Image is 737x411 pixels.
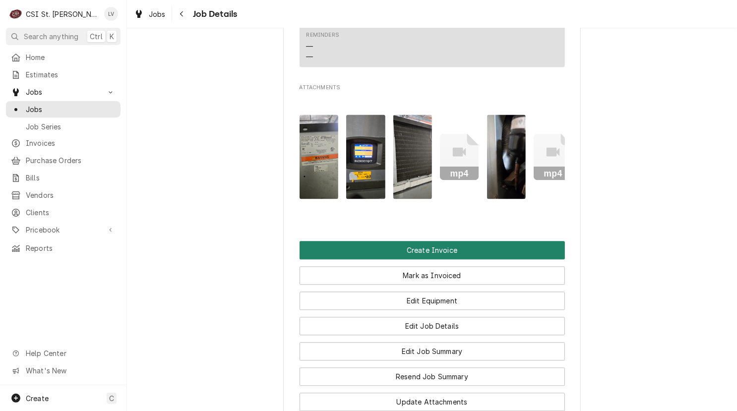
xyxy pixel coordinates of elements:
[6,222,121,238] a: Go to Pricebook
[104,7,118,21] div: LV
[26,104,116,115] span: Jobs
[6,187,121,203] a: Vendors
[26,52,116,62] span: Home
[26,155,116,166] span: Purchase Orders
[300,317,565,335] button: Edit Job Details
[300,342,565,360] button: Edit Job Summary
[300,367,565,386] button: Resend Job Summary
[109,393,114,404] span: C
[300,84,565,92] span: Attachments
[6,345,121,361] a: Go to Help Center
[26,225,101,235] span: Pricebook
[307,31,339,39] div: Reminders
[300,115,339,199] img: T1RuP4sbQGpxlNGB15K8
[6,84,121,100] a: Go to Jobs
[300,292,565,310] button: Edit Equipment
[6,204,121,221] a: Clients
[487,115,526,199] img: XsEVWH72S1iw9YpI22R9
[440,101,479,213] button: mp4
[26,365,115,376] span: What's New
[6,170,121,186] a: Bills
[300,241,565,259] div: Button Group Row
[6,49,121,65] a: Home
[9,7,23,21] div: CSI St. Louis's Avatar
[26,173,116,183] span: Bills
[307,52,313,62] div: —
[346,115,385,199] img: vhgD0kLlQO2DMelKFgv8
[300,310,565,335] div: Button Group Row
[300,241,565,259] button: Create Invoice
[300,84,565,221] div: Attachments
[130,6,170,22] a: Jobs
[149,9,166,19] span: Jobs
[90,31,103,42] span: Ctrl
[26,207,116,218] span: Clients
[26,243,116,253] span: Reports
[174,6,190,22] button: Navigate back
[300,335,565,360] div: Button Group Row
[9,7,23,21] div: C
[307,41,313,52] div: —
[104,7,118,21] div: Lisa Vestal's Avatar
[24,31,78,42] span: Search anything
[26,87,101,97] span: Jobs
[6,152,121,169] a: Purchase Orders
[300,386,565,411] div: Button Group Row
[26,190,116,200] span: Vendors
[300,285,565,310] div: Button Group Row
[26,9,99,19] div: CSI St. [PERSON_NAME]
[300,93,565,220] span: Attachments
[393,115,432,199] img: wJ5FuY6TP6DMzWxiBLbM
[300,360,565,386] div: Button Group Row
[6,118,121,135] a: Job Series
[6,28,121,45] button: Search anythingCtrlK
[300,259,565,285] div: Button Group Row
[307,31,339,61] div: Reminders
[26,121,116,132] span: Job Series
[6,135,121,151] a: Invoices
[26,69,116,80] span: Estimates
[6,101,121,117] a: Jobs
[110,31,114,42] span: K
[534,101,573,213] button: mp4
[26,138,116,148] span: Invoices
[300,266,565,285] button: Mark as Invoiced
[26,394,49,403] span: Create
[6,66,121,83] a: Estimates
[190,7,238,21] span: Job Details
[300,393,565,411] button: Update Attachments
[26,348,115,358] span: Help Center
[6,362,121,379] a: Go to What's New
[6,240,121,256] a: Reports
